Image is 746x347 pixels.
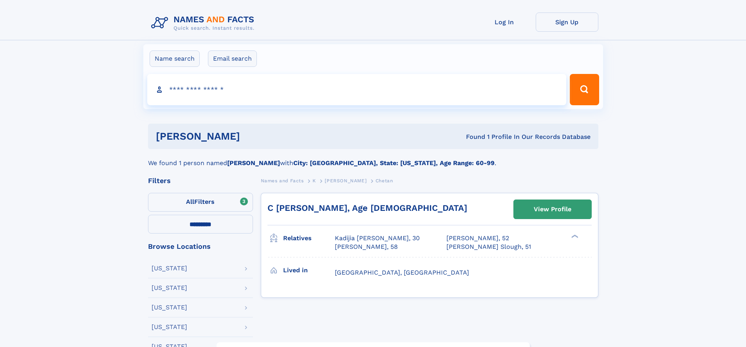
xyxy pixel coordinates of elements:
h3: Relatives [283,232,335,245]
a: [PERSON_NAME] [325,176,367,185]
div: View Profile [534,200,571,218]
label: Filters [148,193,253,212]
span: [GEOGRAPHIC_DATA], [GEOGRAPHIC_DATA] [335,269,469,276]
label: Email search [208,50,257,67]
span: [PERSON_NAME] [325,178,367,183]
a: [PERSON_NAME], 52 [446,234,509,243]
button: Search Button [570,74,599,105]
span: Chetan [376,178,393,183]
input: search input [147,74,567,105]
h1: [PERSON_NAME] [156,131,353,141]
b: [PERSON_NAME] [227,159,280,167]
a: Sign Up [536,13,598,32]
div: ❯ [569,234,579,239]
a: K [312,176,316,185]
div: [US_STATE] [152,265,187,271]
div: We found 1 person named with . [148,149,598,168]
a: View Profile [514,200,591,219]
a: [PERSON_NAME], 58 [335,243,398,251]
img: Logo Names and Facts [148,13,261,34]
a: C [PERSON_NAME], Age [DEMOGRAPHIC_DATA] [267,203,467,213]
label: Name search [150,50,200,67]
a: [PERSON_NAME] Slough, 51 [446,243,531,251]
div: [US_STATE] [152,324,187,330]
div: Found 1 Profile In Our Records Database [353,133,591,141]
div: [US_STATE] [152,304,187,311]
div: [US_STATE] [152,285,187,291]
span: All [186,198,194,205]
a: Names and Facts [261,176,304,185]
a: Log In [473,13,536,32]
span: K [312,178,316,183]
h3: Lived in [283,264,335,277]
div: Browse Locations [148,243,253,250]
a: Kadijia [PERSON_NAME], 30 [335,234,420,243]
div: Filters [148,177,253,184]
b: City: [GEOGRAPHIC_DATA], State: [US_STATE], Age Range: 60-99 [293,159,495,167]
